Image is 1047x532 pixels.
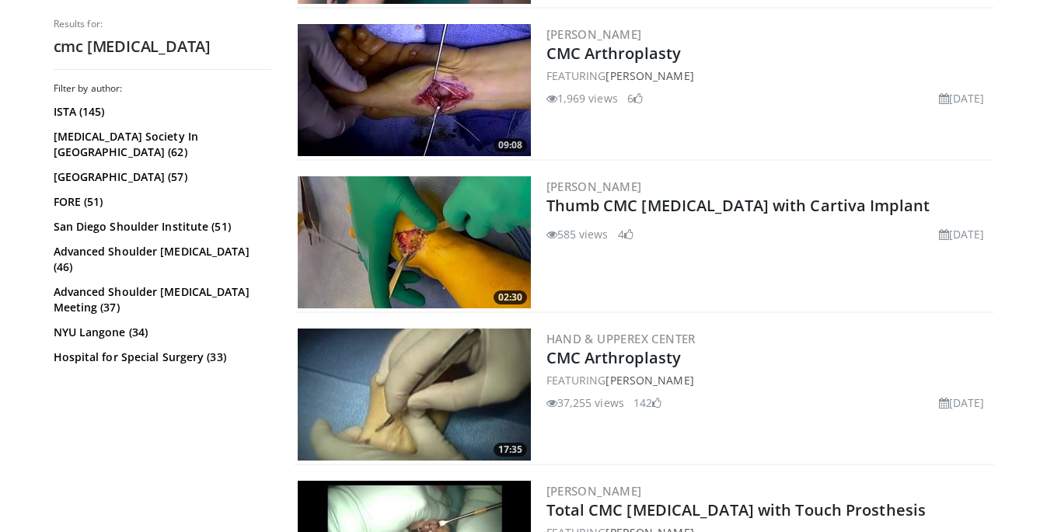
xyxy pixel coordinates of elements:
div: FEATURING [546,68,991,84]
a: Advanced Shoulder [MEDICAL_DATA] (46) [54,244,267,275]
div: FEATURING [546,372,991,388]
img: 99d498e3-e9f3-40b0-9eea-8c8fce6a4d40.300x170_q85_crop-smart_upscale.jpg [298,24,531,156]
li: 37,255 views [546,395,624,411]
img: 70fc804b-204f-43f2-aa9b-e9d77a118c9c.300x170_q85_crop-smart_upscale.jpg [298,176,531,308]
a: [PERSON_NAME] [606,68,693,83]
li: [DATE] [939,226,985,242]
a: CMC Arthroplasty [546,347,682,368]
li: 142 [633,395,661,411]
a: Hospital for Special Surgery (33) [54,349,267,365]
a: Thumb CMC [MEDICAL_DATA] with Cartiva Implant [546,195,930,216]
a: [GEOGRAPHIC_DATA] (57) [54,169,267,185]
li: [DATE] [939,395,985,411]
a: NYU Langone (34) [54,325,267,340]
a: 02:30 [298,176,531,308]
a: ISTA (145) [54,104,267,120]
a: [PERSON_NAME] [606,373,693,388]
a: 09:08 [298,24,531,156]
li: 4 [618,226,633,242]
a: [PERSON_NAME] [546,179,642,194]
li: 585 views [546,226,609,242]
a: CMC Arthroplasty [546,43,682,64]
a: Advanced Shoulder [MEDICAL_DATA] Meeting (37) [54,284,267,315]
a: FORE (51) [54,194,267,210]
h2: cmc [MEDICAL_DATA] [54,37,271,57]
a: Hand & UpperEx Center [546,331,696,346]
a: [PERSON_NAME] [546,483,642,499]
h3: Filter by author: [54,82,271,95]
span: 09:08 [494,138,527,152]
img: 54618_0000_3.png.300x170_q85_crop-smart_upscale.jpg [298,329,531,461]
li: 6 [627,90,643,106]
a: San Diego Shoulder Institute (51) [54,219,267,235]
p: Results for: [54,18,271,30]
span: 02:30 [494,290,527,304]
span: 17:35 [494,443,527,457]
li: [DATE] [939,90,985,106]
a: Total CMC [MEDICAL_DATA] with Touch Prosthesis [546,499,927,520]
li: 1,969 views [546,90,618,106]
a: 17:35 [298,329,531,461]
a: [MEDICAL_DATA] Society In [GEOGRAPHIC_DATA] (62) [54,129,267,160]
a: [PERSON_NAME] [546,26,642,42]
